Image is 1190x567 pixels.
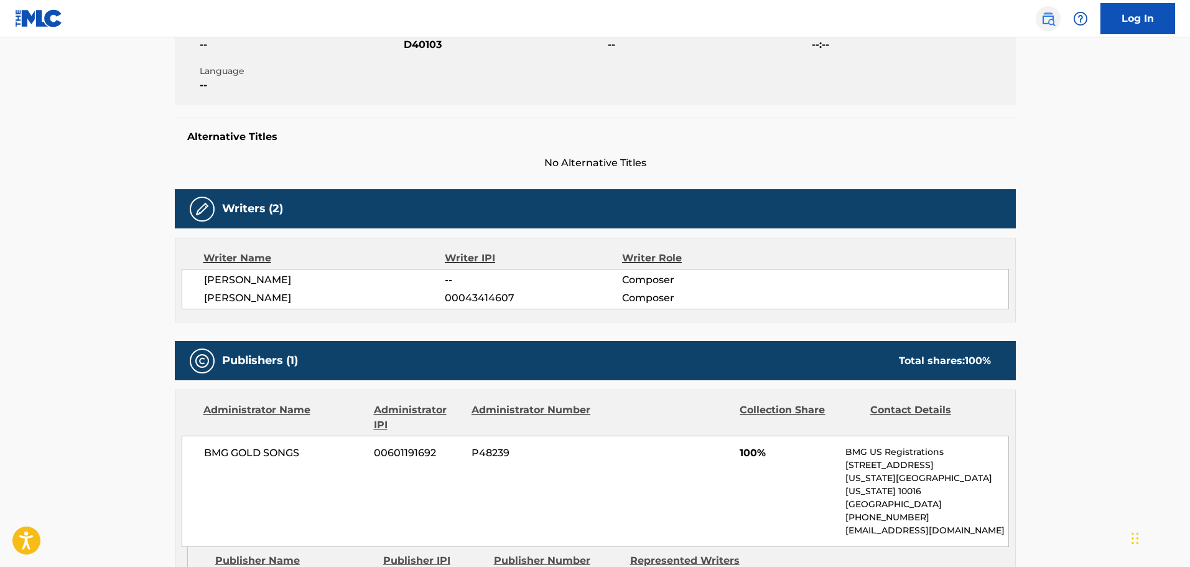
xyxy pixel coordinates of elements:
img: MLC Logo [15,9,63,27]
div: Total shares: [899,354,991,368]
div: Drag [1132,520,1139,557]
span: P48239 [472,446,592,461]
span: [PERSON_NAME] [204,273,445,288]
span: BMG GOLD SONGS [204,446,365,461]
p: BMG US Registrations [845,446,1008,459]
span: [PERSON_NAME] [204,291,445,306]
span: No Alternative Titles [175,156,1016,171]
p: [US_STATE][GEOGRAPHIC_DATA][US_STATE] 10016 [845,472,1008,498]
iframe: Chat Widget [1128,507,1190,567]
h5: Publishers (1) [222,354,298,368]
div: Writer IPI [445,251,622,266]
a: Public Search [1036,6,1061,31]
span: -- [608,37,809,52]
img: Publishers [195,354,210,368]
span: 100 % [965,355,991,367]
p: [EMAIL_ADDRESS][DOMAIN_NAME] [845,524,1008,537]
div: Writer Name [203,251,445,266]
div: Contact Details [870,403,991,433]
div: Administrator Name [203,403,365,433]
p: [GEOGRAPHIC_DATA] [845,498,1008,511]
span: Language [200,65,401,78]
p: [PHONE_NUMBER] [845,511,1008,524]
img: Writers [195,202,210,217]
img: search [1041,11,1056,26]
h5: Alternative Titles [187,131,1003,143]
img: help [1073,11,1088,26]
span: -- [200,37,401,52]
span: 00601191692 [374,446,462,461]
span: -- [445,273,621,288]
span: Composer [622,273,783,288]
span: --:-- [812,37,1013,52]
div: Help [1068,6,1093,31]
span: Composer [622,291,783,306]
p: [STREET_ADDRESS] [845,459,1008,472]
div: Writer Role [622,251,783,266]
span: D40103 [404,37,605,52]
span: -- [200,78,401,93]
div: Administrator Number [472,403,592,433]
a: Log In [1100,3,1175,34]
div: Administrator IPI [374,403,462,433]
div: Collection Share [740,403,860,433]
h5: Writers (2) [222,202,283,216]
span: 00043414607 [445,291,621,306]
span: 100% [740,446,836,461]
